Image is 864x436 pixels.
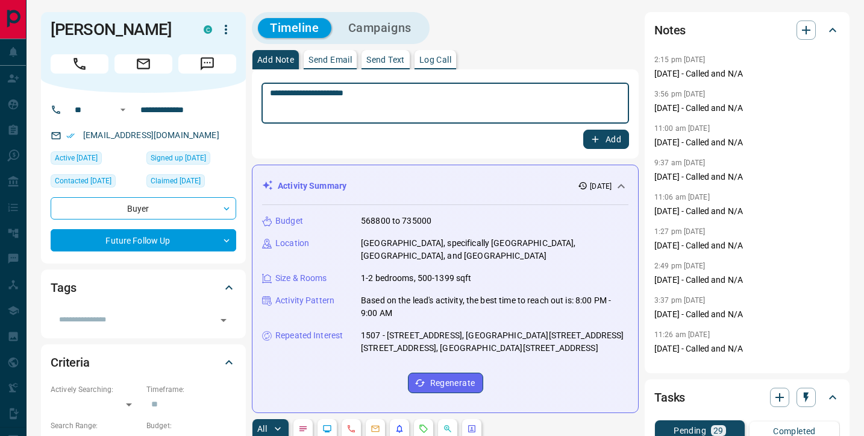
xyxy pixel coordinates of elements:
p: Send Text [366,55,405,64]
p: Budget [275,215,303,227]
div: Buyer [51,197,236,220]
p: 29 [713,426,724,435]
p: Repeated Interest [275,329,343,342]
button: Open [215,312,232,329]
p: [DATE] - Called and N/A [654,205,840,218]
p: Log Call [419,55,451,64]
div: Thu Dec 16 2021 [146,174,236,191]
h2: Tasks [654,388,685,407]
p: 3:56 pm [DATE] [654,90,706,98]
p: [GEOGRAPHIC_DATA], specifically [GEOGRAPHIC_DATA], [GEOGRAPHIC_DATA], and [GEOGRAPHIC_DATA] [361,237,628,262]
span: Signed up [DATE] [151,152,206,164]
h1: [PERSON_NAME] [51,20,186,39]
h2: Criteria [51,353,90,372]
div: Criteria [51,348,236,377]
p: Activity Summary [278,180,346,192]
div: Mon Jun 29 2015 [146,151,236,168]
svg: Lead Browsing Activity [322,424,332,434]
svg: Email Verified [66,131,75,140]
p: 11:00 am [DATE] [654,124,710,133]
p: 3:37 pm [DATE] [654,296,706,305]
p: 1:27 pm [DATE] [654,227,706,236]
button: Open [116,103,130,117]
p: All [257,425,267,433]
p: [DATE] - Called and N/A [654,68,840,80]
p: [DATE] - Called and N/A [654,171,840,183]
p: [DATE] - Called and N/A [654,343,840,355]
button: Timeline [258,18,331,38]
a: [EMAIL_ADDRESS][DOMAIN_NAME] [83,130,219,140]
p: [DATE] - Called and N/A [654,239,840,252]
div: condos.ca [204,25,212,34]
p: 568800 to 735000 [361,215,431,227]
span: Email [114,54,172,74]
div: Future Follow Up [51,229,236,251]
p: Add Note [257,55,294,64]
svg: Emails [371,424,380,434]
h2: Tags [51,278,76,297]
span: Active [DATE] [55,152,98,164]
p: 11:06 am [DATE] [654,193,710,201]
p: Location [275,237,309,250]
svg: Notes [298,424,308,434]
p: Pending [674,426,706,435]
p: Based on the lead's activity, the best time to reach out is: 8:00 PM - 9:00 AM [361,294,628,320]
span: Contacted [DATE] [55,175,111,187]
p: Completed [773,427,816,435]
p: [DATE] - Called and N/A [654,274,840,286]
p: Search Range: [51,420,140,431]
div: Tasks [654,383,840,412]
svg: Requests [419,424,428,434]
button: Regenerate [408,373,483,393]
p: [DATE] - Called and N/A [654,308,840,321]
p: Send Email [308,55,352,64]
p: Timeframe: [146,384,236,395]
button: Add [583,130,629,149]
p: [DATE] - Called and N/A [654,136,840,149]
p: 9:37 am [DATE] [654,159,706,167]
p: 2:15 pm [DATE] [654,55,706,64]
p: 1-2 bedrooms, 500-1399 sqft [361,272,472,285]
div: Wed Aug 13 2025 [51,174,140,191]
p: Size & Rooms [275,272,327,285]
svg: Listing Alerts [395,424,404,434]
h2: Notes [654,21,686,40]
p: Budget: [146,420,236,431]
p: 2:49 pm [DATE] [654,262,706,270]
p: Activity Pattern [275,294,334,307]
svg: Opportunities [443,424,452,434]
div: Notes [654,16,840,45]
span: Call [51,54,108,74]
p: 2:02 pm [DATE] [654,365,706,373]
p: 11:26 am [DATE] [654,330,710,339]
span: Message [178,54,236,74]
button: Campaigns [336,18,424,38]
p: [DATE] - Called and N/A [654,102,840,115]
svg: Agent Actions [467,424,477,434]
div: Tags [51,273,236,302]
p: [DATE] [590,181,612,192]
div: Wed Aug 13 2025 [51,151,140,168]
div: Activity Summary[DATE] [262,175,628,197]
p: Actively Searching: [51,384,140,395]
p: 1507 - [STREET_ADDRESS], [GEOGRAPHIC_DATA][STREET_ADDRESS][STREET_ADDRESS], [GEOGRAPHIC_DATA][STR... [361,329,628,355]
span: Claimed [DATE] [151,175,201,187]
svg: Calls [346,424,356,434]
